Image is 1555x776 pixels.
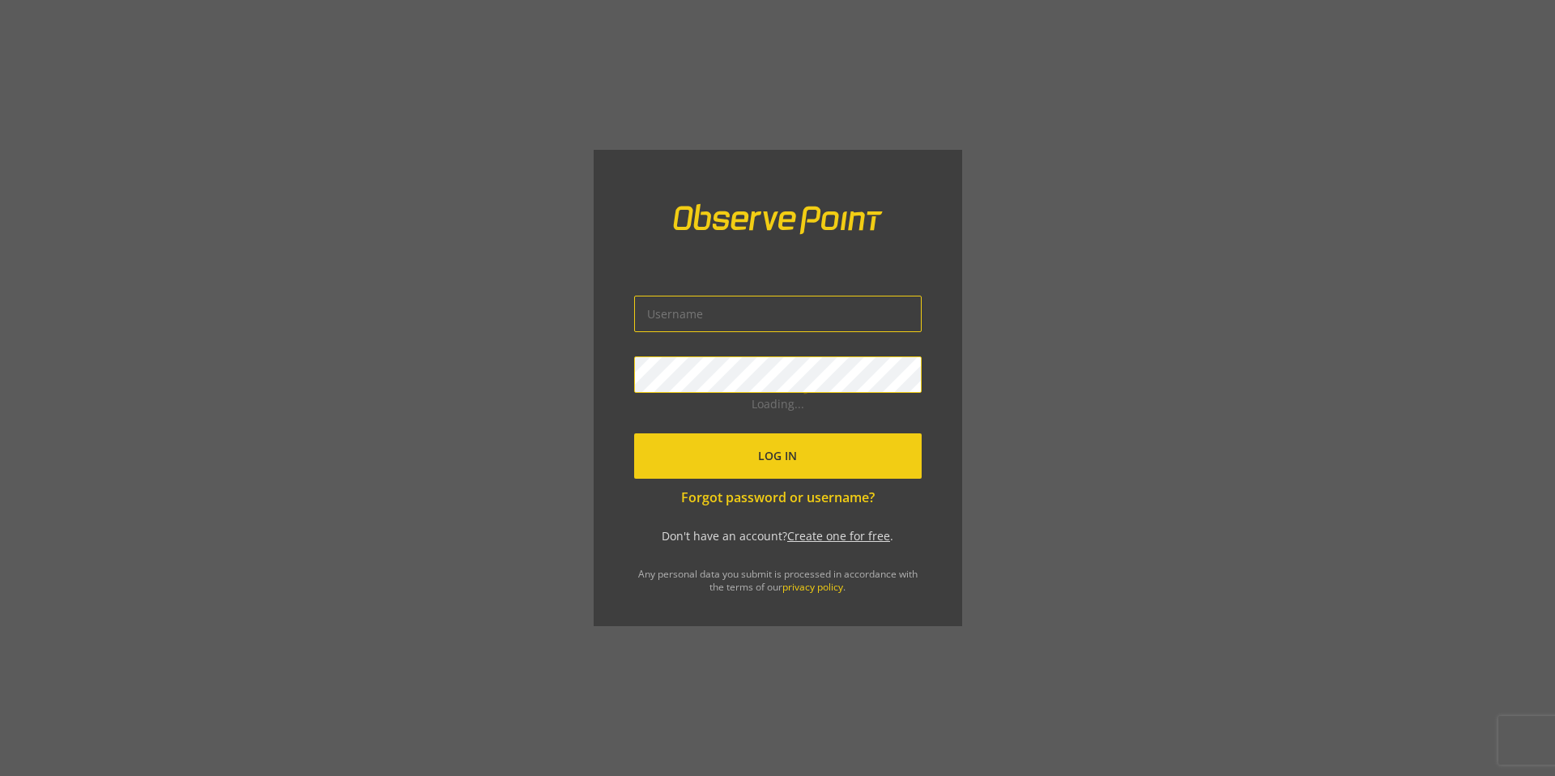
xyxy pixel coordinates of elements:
[634,433,922,479] button: Log In
[634,488,922,507] a: Forgot password or username?
[634,528,922,544] div: Don't have an account? .
[594,568,962,626] div: Any personal data you submit is processed in accordance with the terms of our .
[758,441,797,471] span: Log In
[787,528,890,544] a: Create one for free
[634,296,922,332] input: Username
[782,580,843,594] a: privacy policy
